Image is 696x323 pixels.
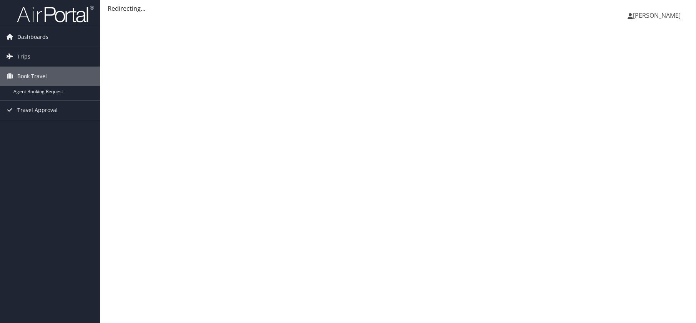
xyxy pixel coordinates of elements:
[17,5,94,23] img: airportal-logo.png
[17,27,48,47] span: Dashboards
[17,67,47,86] span: Book Travel
[628,4,688,27] a: [PERSON_NAME]
[17,47,30,66] span: Trips
[17,100,58,120] span: Travel Approval
[633,11,681,20] span: [PERSON_NAME]
[108,4,688,13] div: Redirecting...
